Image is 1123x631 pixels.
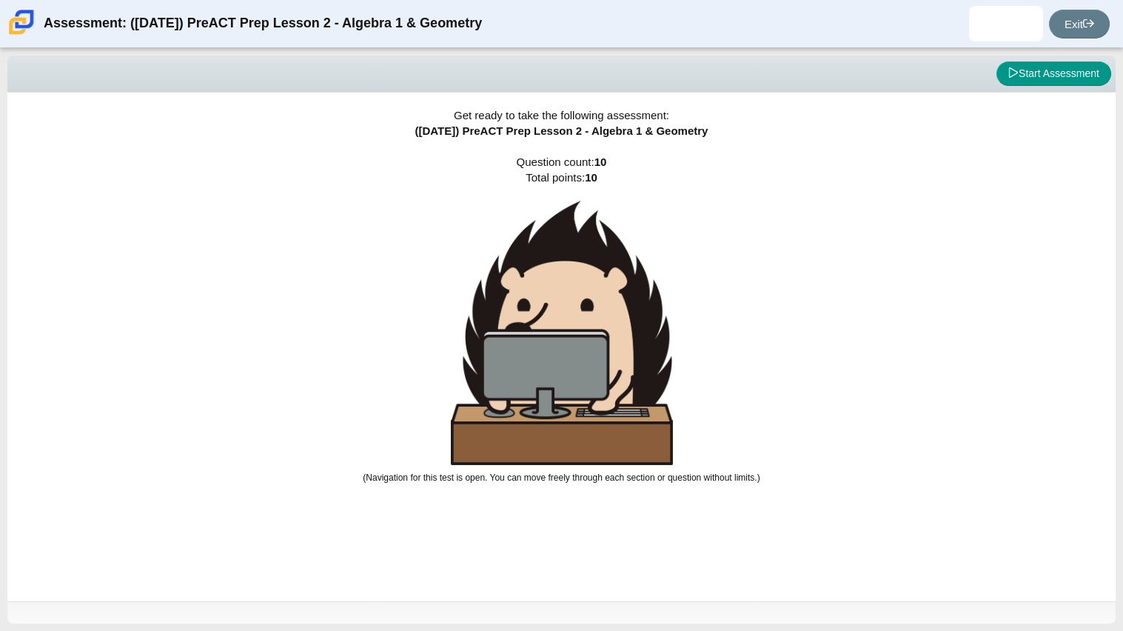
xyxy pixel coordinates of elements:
a: Carmen School of Science & Technology [6,27,37,40]
b: 10 [594,156,607,168]
img: Carmen School of Science & Technology [6,7,37,38]
img: hedgehog-behind-computer-large.png [451,201,673,465]
span: ([DATE]) PreACT Prep Lesson 2 - Algebra 1 & Geometry [415,124,708,137]
span: Get ready to take the following assessment: [454,109,669,121]
a: Exit [1049,10,1110,39]
button: Start Assessment [996,61,1111,87]
b: 10 [585,171,597,184]
span: Question count: Total points: [363,156,760,483]
img: edgar.mongeromojr.uGZohD [994,12,1018,36]
small: (Navigation for this test is open. You can move freely through each section or question without l... [363,473,760,483]
div: Assessment: ([DATE]) PreACT Prep Lesson 2 - Algebra 1 & Geometry [44,6,482,41]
